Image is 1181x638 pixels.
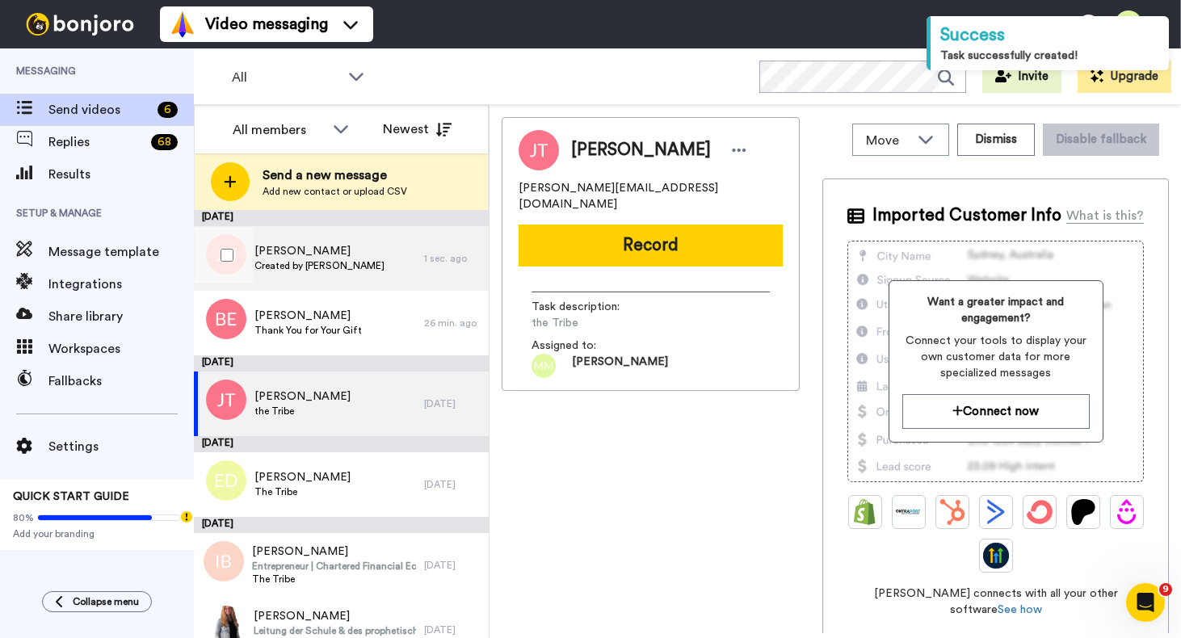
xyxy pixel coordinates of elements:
img: Shopify [852,499,878,525]
span: Thank You for Your Gift [254,324,362,337]
img: bj-logo-header-white.svg [19,13,141,36]
img: jt.png [206,380,246,420]
button: Collapse menu [42,591,152,612]
img: ActiveCampaign [983,499,1009,525]
span: Share library [48,307,194,326]
div: 6 [158,102,178,118]
span: Collapse menu [73,595,139,608]
img: ib.png [204,541,244,581]
button: Dismiss [957,124,1035,156]
span: Message template [48,242,194,262]
span: Settings [48,437,194,456]
img: Hubspot [939,499,965,525]
img: ConvertKit [1027,499,1053,525]
span: 9 [1159,583,1172,596]
span: Video messaging [205,13,328,36]
div: 26 min. ago [424,317,481,329]
div: Tooltip anchor [179,510,194,524]
span: [PERSON_NAME][EMAIL_ADDRESS][DOMAIN_NAME] [519,180,783,212]
span: Want a greater impact and engagement? [902,294,1090,326]
div: 68 [151,134,178,150]
div: [DATE] [194,436,489,452]
span: Send videos [48,100,151,120]
div: 1 sec. ago [424,252,481,265]
img: Drip [1114,499,1140,525]
div: [DATE] [424,397,481,410]
span: 80% [13,511,34,524]
span: Entrepreneur | Chartered Financial Economist | Business Development Consultant [252,560,416,573]
img: vm-color.svg [170,11,195,37]
span: the Tribe [254,405,351,418]
img: Patreon [1070,499,1096,525]
div: What is this? [1066,206,1144,225]
button: Invite [982,61,1061,93]
span: Move [866,131,910,150]
span: [PERSON_NAME] [571,138,711,162]
span: [PERSON_NAME] [252,544,416,560]
img: Ontraport [896,499,922,525]
span: QUICK START GUIDE [13,491,129,502]
span: Workspaces [48,339,194,359]
span: [PERSON_NAME] [254,469,351,485]
iframe: Intercom live chat [1126,583,1165,622]
div: [DATE] [424,559,481,572]
span: Integrations [48,275,194,294]
button: Connect now [902,394,1090,429]
span: [PERSON_NAME] [254,608,416,624]
div: Success [940,23,1159,48]
span: Replies [48,132,145,152]
a: See how [998,604,1042,615]
img: mm.png [532,354,556,378]
span: Assigned to: [532,338,645,354]
span: Leitung der Schule & des prophetischen Dienstes [254,624,416,637]
span: [PERSON_NAME] [254,308,362,324]
div: All members [233,120,325,140]
span: [PERSON_NAME] [254,243,385,259]
span: Add new contact or upload CSV [263,185,407,198]
span: the Tribe [532,315,685,331]
span: Connect your tools to display your own customer data for more specialized messages [902,333,1090,381]
span: The Tribe [252,573,416,586]
div: Task successfully created! [940,48,1159,64]
img: ed.png [206,460,246,501]
span: [PERSON_NAME] connects with all your other software [847,586,1144,618]
span: Imported Customer Info [872,204,1061,228]
span: Add your branding [13,527,181,540]
button: Newest [371,113,464,145]
span: Send a new message [263,166,407,185]
div: [DATE] [424,623,481,636]
span: Created by [PERSON_NAME] [254,259,385,272]
span: Task description : [532,299,645,315]
span: All [232,68,340,87]
img: Image of Jeffrey Tan [519,130,559,170]
div: [DATE] [194,210,489,226]
div: [DATE] [194,517,489,533]
img: be.png [206,299,246,339]
button: Upgrade [1078,61,1171,93]
span: Fallbacks [48,371,194,391]
div: [DATE] [424,478,481,491]
img: GoHighLevel [983,543,1009,569]
span: The Tribe [254,485,351,498]
span: [PERSON_NAME] [254,388,351,405]
button: Disable fallback [1043,124,1159,156]
span: Results [48,165,194,184]
button: Record [519,225,783,267]
div: [DATE] [194,355,489,371]
span: [PERSON_NAME] [572,354,668,378]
